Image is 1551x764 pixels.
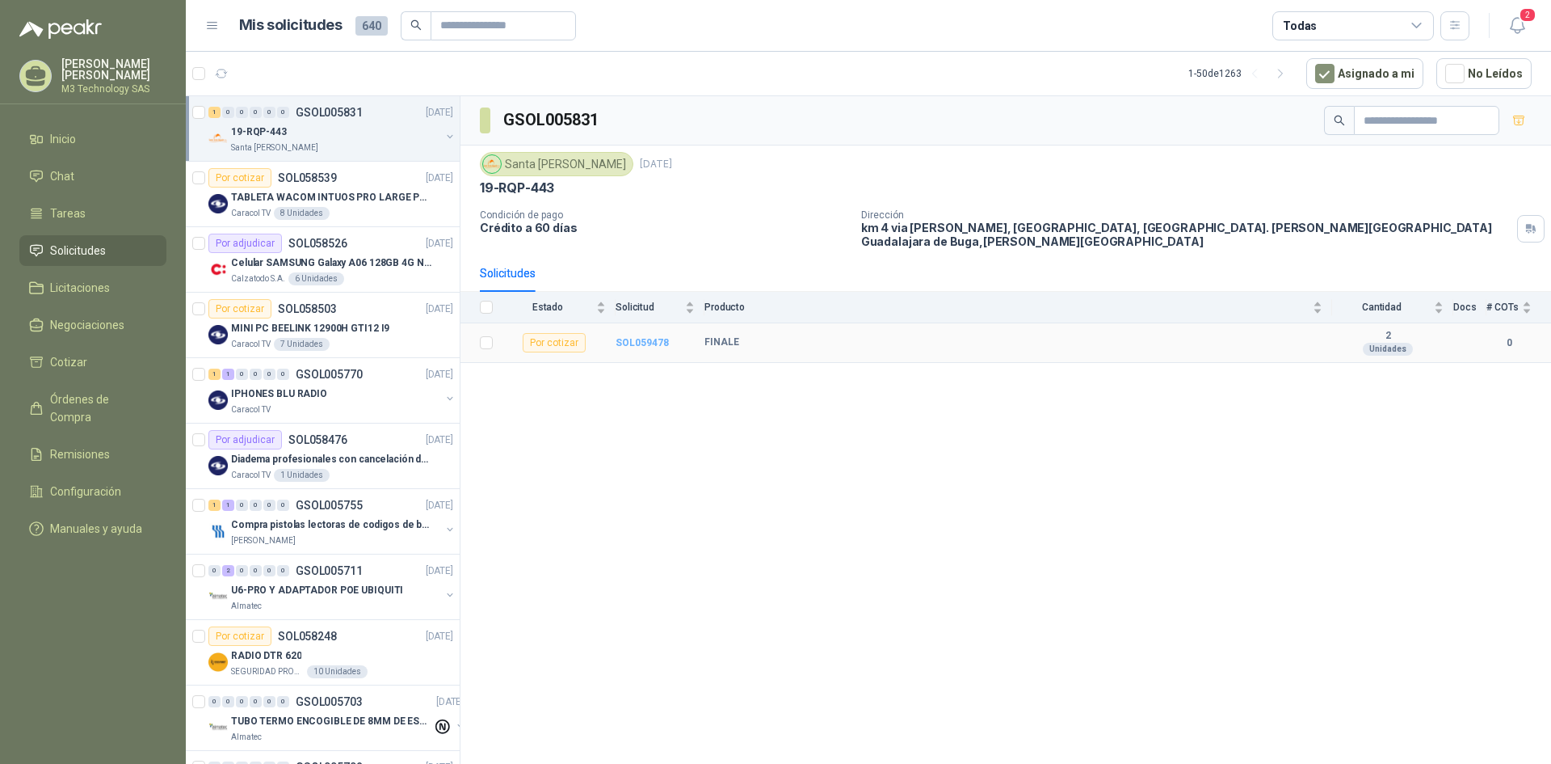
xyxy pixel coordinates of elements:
[231,272,285,285] p: Calzatodo S.A.
[236,369,248,380] div: 0
[61,58,166,81] p: [PERSON_NAME] [PERSON_NAME]
[263,500,275,511] div: 0
[208,234,282,253] div: Por adjudicar
[426,302,453,317] p: [DATE]
[231,517,432,533] p: Compra pistolas lectoras de codigos de barras
[239,14,343,37] h1: Mis solicitudes
[50,353,87,371] span: Cotizar
[274,338,330,351] div: 7 Unidades
[277,107,289,118] div: 0
[19,384,166,433] a: Órdenes de Compra
[231,403,271,416] p: Caracol TV
[208,496,456,547] a: 1 1 0 0 0 0 GSOL005755[DATE] Company LogoCompra pistolas lectoras de codigos de barras[PERSON_NAME]
[186,293,460,358] a: Por cotizarSOL058503[DATE] Company LogoMINI PC BEELINK 12900H GTI12 I9Caracol TV7 Unidades
[186,162,460,227] a: Por cotizarSOL058539[DATE] Company LogoTABLETA WACOM INTUOS PRO LARGE PTK870K0ACaracol TV8 Unidades
[483,155,501,173] img: Company Logo
[231,600,262,613] p: Almatec
[503,108,601,133] h3: GSOL005831
[208,456,228,475] img: Company Logo
[231,207,271,220] p: Caracol TV
[263,107,275,118] div: 0
[1188,61,1293,87] div: 1 - 50 de 1263
[231,665,304,678] p: SEGURIDAD PROVISER LTDA
[277,500,289,511] div: 0
[288,434,347,445] p: SOL058476
[231,338,271,351] p: Caracol TV
[861,221,1511,248] p: km 4 via [PERSON_NAME], [GEOGRAPHIC_DATA], [GEOGRAPHIC_DATA]. [PERSON_NAME][GEOGRAPHIC_DATA] Guad...
[208,299,271,319] div: Por cotizar
[50,205,86,222] span: Tareas
[277,565,289,576] div: 0
[1334,115,1345,126] span: search
[231,648,301,664] p: RADIO DTR 620
[208,565,221,576] div: 0
[50,242,106,260] span: Solicitudes
[50,130,76,148] span: Inicio
[1486,302,1519,313] span: # COTs
[704,336,739,349] b: FINALE
[208,521,228,541] img: Company Logo
[480,221,848,234] p: Crédito a 60 días
[616,292,704,323] th: Solicitud
[50,445,110,463] span: Remisiones
[704,292,1332,323] th: Producto
[263,696,275,707] div: 0
[480,152,633,176] div: Santa [PERSON_NAME]
[426,629,453,644] p: [DATE]
[19,161,166,192] a: Chat
[296,696,363,707] p: GSOL005703
[277,369,289,380] div: 0
[222,369,234,380] div: 1
[426,433,453,448] p: [DATE]
[616,302,682,313] span: Solicitud
[50,167,74,185] span: Chat
[640,157,672,172] p: [DATE]
[502,302,593,313] span: Estado
[1486,292,1551,323] th: # COTs
[250,696,262,707] div: 0
[236,565,248,576] div: 0
[426,105,453,120] p: [DATE]
[426,236,453,251] p: [DATE]
[222,696,234,707] div: 0
[222,107,234,118] div: 0
[208,107,221,118] div: 1
[355,16,388,36] span: 640
[208,696,221,707] div: 0
[250,369,262,380] div: 0
[50,279,110,297] span: Licitaciones
[1486,336,1532,351] b: 0
[208,430,282,450] div: Por adjudicar
[208,718,228,737] img: Company Logo
[208,103,456,154] a: 1 0 0 0 0 0 GSOL005831[DATE] Company Logo19-RQP-443Santa [PERSON_NAME]
[19,310,166,340] a: Negociaciones
[50,520,142,538] span: Manuales y ayuda
[250,107,262,118] div: 0
[50,316,124,334] span: Negociaciones
[1453,292,1486,323] th: Docs
[19,439,166,470] a: Remisiones
[236,107,248,118] div: 0
[288,238,347,249] p: SOL058526
[208,652,228,672] img: Company Logo
[208,500,221,511] div: 1
[222,565,234,576] div: 2
[19,347,166,378] a: Cotizar
[410,19,422,31] span: search
[1283,17,1317,35] div: Todas
[208,390,228,410] img: Company Logo
[250,500,262,511] div: 0
[250,565,262,576] div: 0
[208,627,271,646] div: Por cotizar
[186,424,460,489] a: Por adjudicarSOL058476[DATE] Company LogoDiadema profesionales con cancelación de ruido en micróf...
[480,179,554,196] p: 19-RQP-443
[231,583,403,598] p: U6-PRO Y ADAPTADOR POE UBIQUITI
[1306,58,1423,89] button: Asignado a mi
[616,337,669,348] a: SOL059478
[61,84,166,94] p: M3 Technology SAS
[19,19,102,39] img: Logo peakr
[1503,11,1532,40] button: 2
[436,694,464,710] p: [DATE]
[208,260,228,279] img: Company Logo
